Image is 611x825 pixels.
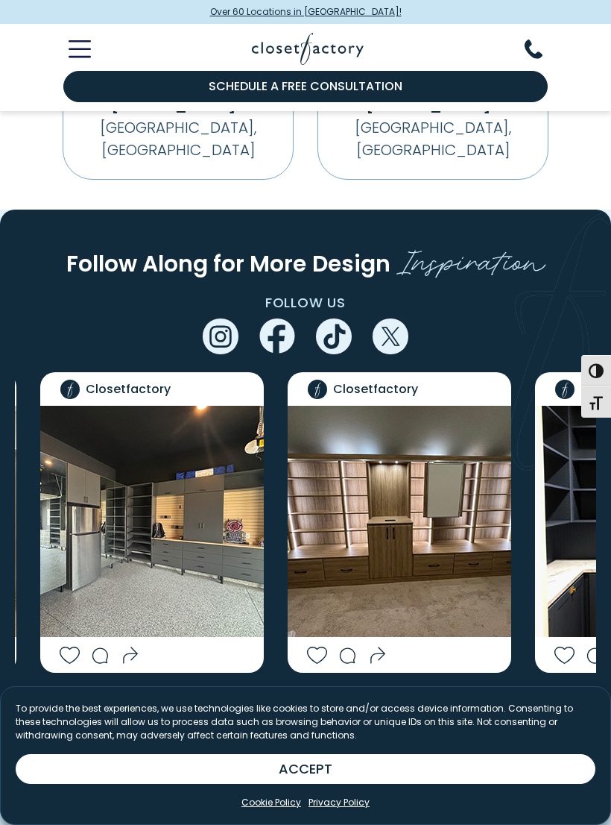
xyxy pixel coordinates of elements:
[16,754,595,784] button: ACCEPT
[396,236,545,281] span: Inspiration
[581,355,611,386] button: Toggle High Contrast
[66,248,306,279] span: Follow Along for More
[316,327,352,345] a: TikTok
[252,33,364,65] img: Closet Factory Logo
[203,327,238,345] a: Instagram
[51,40,91,58] button: Toggle Mobile Menu
[312,248,390,279] span: Design
[373,327,408,345] a: X
[86,380,171,398] span: Closetfactory
[581,386,611,418] button: Toggle Font size
[40,406,264,637] img: Garage storage cabinets in slate grey with slatwall organizer and built in fridge
[333,380,418,398] span: Closetfactory
[259,327,295,345] a: Facebook
[265,293,346,312] span: FOLLOW US
[16,702,595,742] p: To provide the best experiences, we use technologies like cookies to store and/or access device i...
[75,94,281,161] p: – [GEOGRAPHIC_DATA], [GEOGRAPHIC_DATA]
[525,40,560,59] button: Phone Number
[63,71,548,102] a: Schedule a Free Consultation
[210,5,402,19] span: Over 60 Locations in [GEOGRAPHIC_DATA]!
[308,796,370,809] a: Privacy Policy
[330,94,536,161] p: – [GEOGRAPHIC_DATA], [GEOGRAPHIC_DATA]
[241,796,301,809] a: Cookie Policy
[288,406,511,637] img: Built in wall system with LED lighting strips Closet Factory Nashville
